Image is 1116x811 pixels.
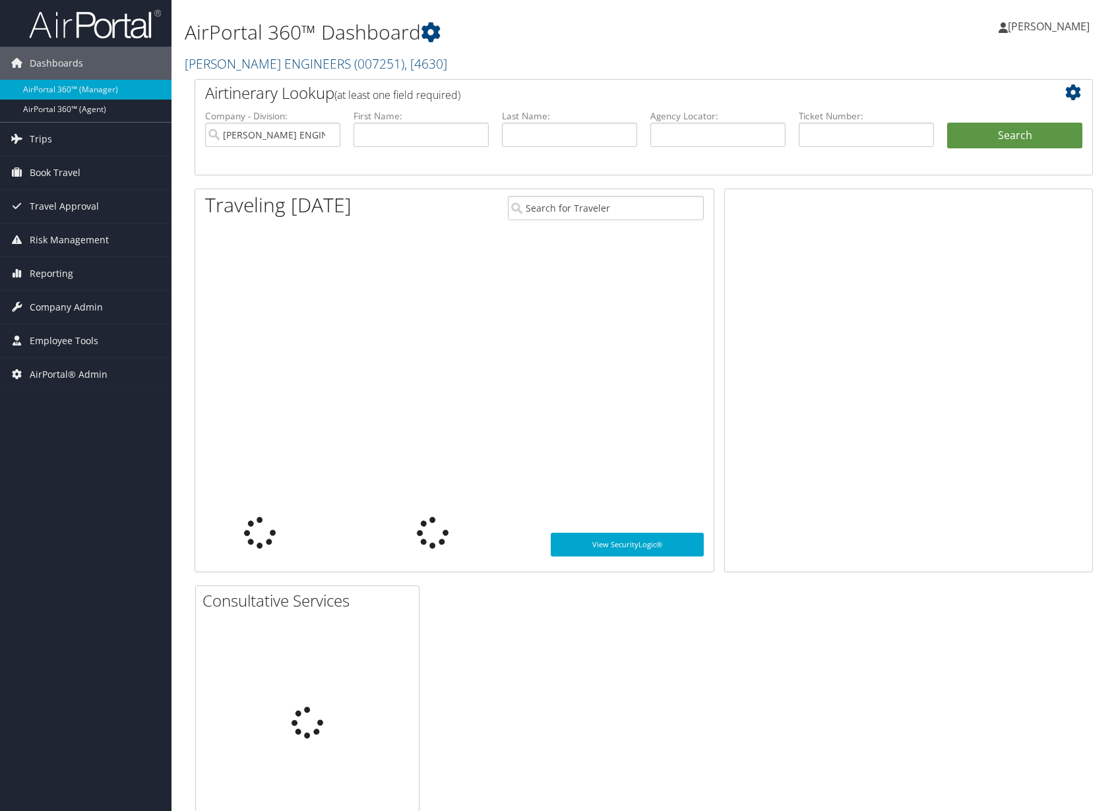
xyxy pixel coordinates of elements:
[202,589,419,612] h2: Consultative Services
[30,190,99,223] span: Travel Approval
[30,291,103,324] span: Company Admin
[30,224,109,256] span: Risk Management
[999,7,1103,46] a: [PERSON_NAME]
[30,257,73,290] span: Reporting
[30,358,108,391] span: AirPortal® Admin
[205,82,1008,104] h2: Airtinerary Lookup
[650,109,786,123] label: Agency Locator:
[354,55,404,73] span: ( 007251 )
[502,109,637,123] label: Last Name:
[334,88,460,102] span: (at least one field required)
[30,156,80,189] span: Book Travel
[185,18,797,46] h1: AirPortal 360™ Dashboard
[508,196,704,220] input: Search for Traveler
[205,191,352,219] h1: Traveling [DATE]
[29,9,161,40] img: airportal-logo.png
[947,123,1082,149] button: Search
[551,533,704,556] a: View SecurityLogic®
[799,109,934,123] label: Ticket Number:
[30,324,98,357] span: Employee Tools
[30,123,52,156] span: Trips
[354,109,489,123] label: First Name:
[185,55,447,73] a: [PERSON_NAME] ENGINEERS
[1008,19,1090,34] span: [PERSON_NAME]
[404,55,447,73] span: , [ 4630 ]
[205,109,340,123] label: Company - Division:
[30,47,83,80] span: Dashboards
